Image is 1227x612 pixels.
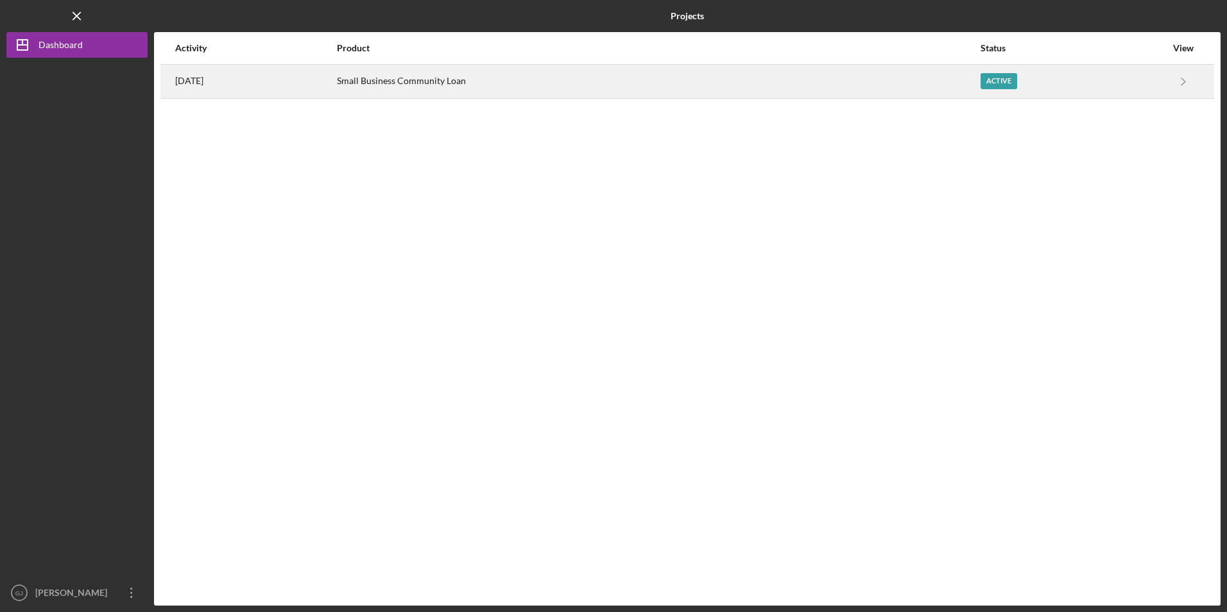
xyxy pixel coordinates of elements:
text: GJ [15,590,23,597]
b: Projects [671,11,704,21]
div: Product [337,43,979,53]
div: Activity [175,43,336,53]
div: View [1167,43,1199,53]
button: Dashboard [6,32,148,58]
div: [PERSON_NAME] [32,580,116,609]
button: GJ[PERSON_NAME] [6,580,148,606]
div: Status [981,43,1166,53]
time: 2025-08-13 18:42 [175,76,203,86]
div: Active [981,73,1017,89]
div: Small Business Community Loan [337,65,979,98]
div: Dashboard [39,32,83,61]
